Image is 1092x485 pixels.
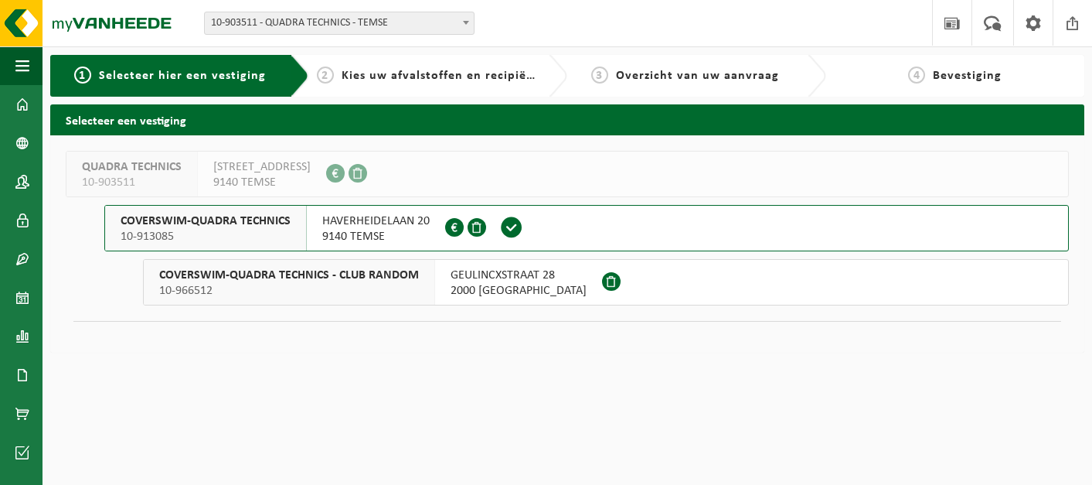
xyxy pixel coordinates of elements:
[121,229,291,244] span: 10-913085
[317,67,334,84] span: 2
[616,70,779,82] span: Overzicht van uw aanvraag
[322,229,430,244] span: 9140 TEMSE
[591,67,608,84] span: 3
[143,259,1069,306] button: COVERSWIM-QUADRA TECHNICS - CLUB RANDOM 10-966512 GEULINCXSTRAAT 282000 [GEOGRAPHIC_DATA]
[213,175,311,190] span: 9140 TEMSE
[908,67,925,84] span: 4
[933,70,1002,82] span: Bevestiging
[204,12,475,35] span: 10-903511 - QUADRA TECHNICS - TEMSE
[342,70,554,82] span: Kies uw afvalstoffen en recipiënten
[213,159,311,175] span: [STREET_ADDRESS]
[205,12,474,34] span: 10-903511 - QUADRA TECHNICS - TEMSE
[82,175,182,190] span: 10-903511
[451,268,587,283] span: GEULINCXSTRAAT 28
[159,283,419,299] span: 10-966512
[104,205,1069,251] button: COVERSWIM-QUADRA TECHNICS 10-913085 HAVERHEIDELAAN 209140 TEMSE
[50,104,1084,135] h2: Selecteer een vestiging
[159,268,419,283] span: COVERSWIM-QUADRA TECHNICS - CLUB RANDOM
[451,283,587,299] span: 2000 [GEOGRAPHIC_DATA]
[74,67,91,84] span: 1
[99,70,266,82] span: Selecteer hier een vestiging
[121,213,291,229] span: COVERSWIM-QUADRA TECHNICS
[82,159,182,175] span: QUADRA TECHNICS
[322,213,430,229] span: HAVERHEIDELAAN 20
